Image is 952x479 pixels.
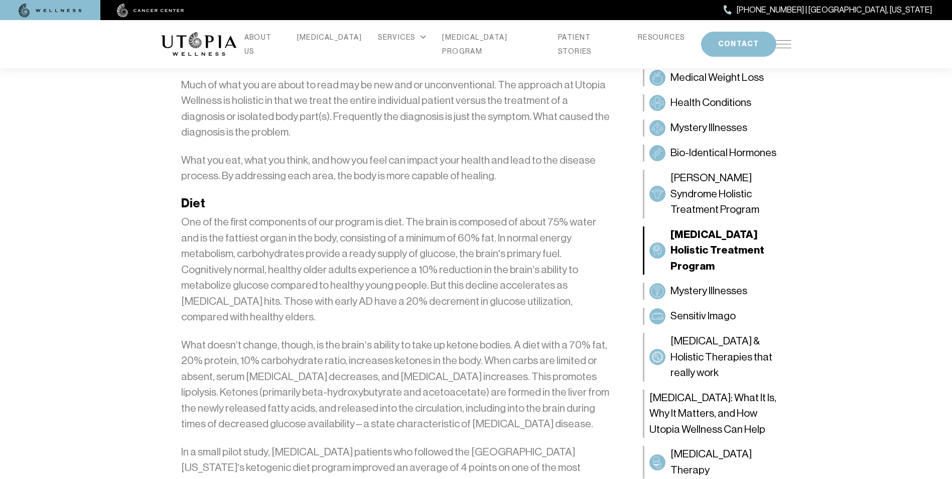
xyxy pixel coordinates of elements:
p: What you eat, what you think, and how you feel can impact your health and lead to the disease pro... [181,153,611,184]
span: [MEDICAL_DATA] Therapy [670,446,786,478]
img: icon-hamburger [776,40,791,48]
a: [MEDICAL_DATA] [297,30,362,44]
img: wellness [19,4,82,18]
img: Health Conditions [651,97,663,109]
p: Much of what you are about to read may be new and or unconventional. The approach at Utopia Welln... [181,77,611,141]
span: Medical Weight Loss [670,70,764,86]
img: Sensitiv Imago [651,310,663,322]
strong: Diet [181,196,205,210]
img: Mystery Illnesses [651,122,663,134]
a: Long COVID & Holistic Therapies that really work[MEDICAL_DATA] & Holistic Therapies that really work [643,333,791,382]
span: [MEDICAL_DATA] Holistic Treatment Program [670,227,786,275]
a: Sjögren’s Syndrome Holistic Treatment Program[PERSON_NAME] Syndrome Holistic Treatment Program [643,170,791,218]
p: One of the first components of our program is diet. The brain is composed of about 75% water and ... [181,214,611,325]
a: [MEDICAL_DATA] PROGRAM [442,30,542,58]
img: Medical Weight Loss [651,72,663,84]
a: Mystery IllnessesMystery Illnesses [643,119,791,137]
span: [PHONE_NUMBER] | [GEOGRAPHIC_DATA], [US_STATE] [737,4,932,17]
a: Medical Weight LossMedical Weight Loss [643,69,791,86]
a: Sensitiv ImagoSensitiv Imago [643,308,791,325]
a: RESOURCES [638,30,685,44]
img: Dementia Holistic Treatment Program [651,245,663,257]
img: Bio-Identical Hormones [651,147,663,159]
span: Bio-Identical Hormones [670,145,776,161]
a: Dementia Holistic Treatment Program[MEDICAL_DATA] Holistic Treatment Program [643,226,791,275]
a: [PHONE_NUMBER] | [GEOGRAPHIC_DATA], [US_STATE] [724,4,932,17]
div: SERVICES [378,30,426,44]
span: [PERSON_NAME] Syndrome Holistic Treatment Program [670,170,786,218]
span: Mystery Illnesses [670,120,747,136]
img: logo [161,32,236,56]
img: cancer center [117,4,184,18]
span: Health Conditions [670,95,751,111]
span: Sensitiv Imago [670,308,736,324]
img: Peroxide Therapy [651,456,663,468]
img: Sjögren’s Syndrome Holistic Treatment Program [651,188,663,200]
img: Long COVID & Holistic Therapies that really work [651,351,663,363]
a: ABOUT US [244,30,281,58]
span: [MEDICAL_DATA] & Holistic Therapies that really work [670,333,786,381]
a: Mystery IllnessesMystery Illnesses [643,283,791,300]
img: Mystery Illnesses [651,285,663,297]
a: Health ConditionsHealth Conditions [643,94,791,111]
a: PATIENT STORIES [558,30,622,58]
a: [MEDICAL_DATA]: What It Is, Why It Matters, and How Utopia Wellness Can Help [643,390,791,438]
button: CONTACT [701,32,776,57]
p: What doesn’t change, though, is the brain’s ability to take up ketone bodies. A diet with a 70% f... [181,337,611,432]
a: Bio-Identical HormonesBio-Identical Hormones [643,145,791,162]
span: Mystery Illnesses [670,283,747,299]
a: Peroxide Therapy[MEDICAL_DATA] Therapy [643,446,791,478]
span: [MEDICAL_DATA]: What It Is, Why It Matters, and How Utopia Wellness Can Help [649,390,786,438]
